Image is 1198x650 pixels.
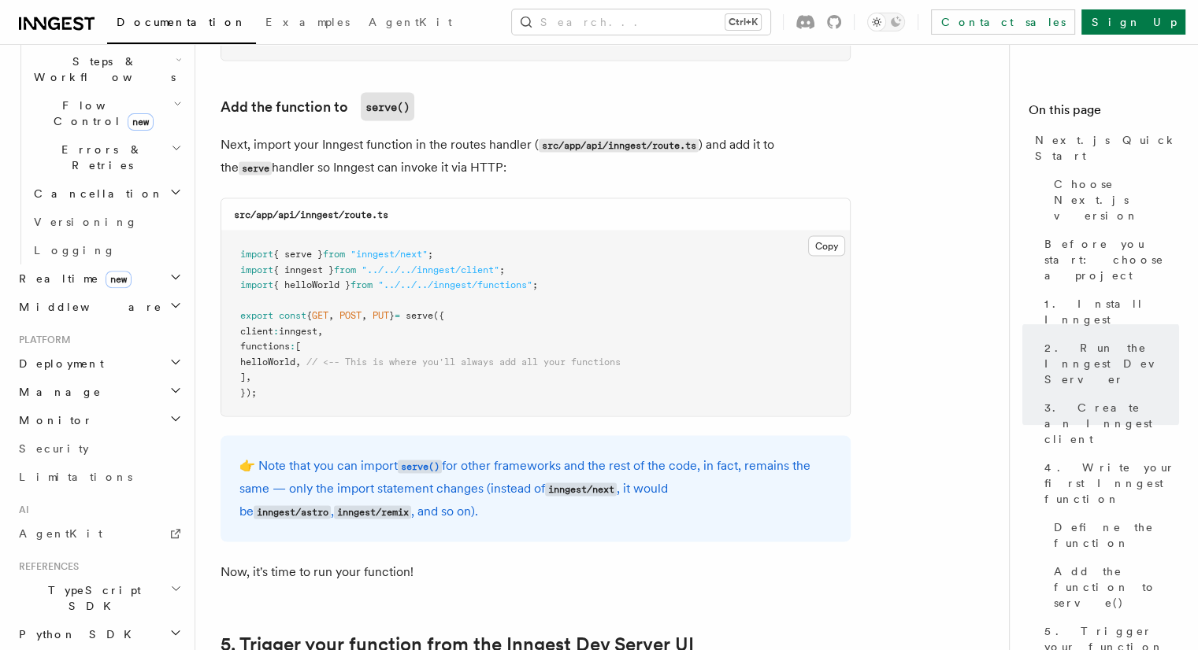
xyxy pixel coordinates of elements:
a: 3. Create an Inngest client [1038,393,1179,453]
span: new [106,271,132,288]
span: Cancellation [28,186,164,201]
span: , [246,371,251,382]
button: TypeScript SDK [13,576,185,620]
a: Limitations [13,463,185,491]
code: inngest/remix [334,506,411,519]
span: helloWorld [240,356,295,367]
span: { helloWorld } [273,279,350,290]
button: Cancellation [28,179,185,208]
button: Steps & Workflows [28,47,185,91]
a: Next.js Quick Start [1029,126,1179,170]
span: , [317,326,323,337]
button: Copy [808,236,845,257]
span: POST [339,310,362,321]
span: Security [19,442,89,455]
span: "inngest/next" [350,249,428,260]
code: inngest/next [545,483,617,497]
span: Monitor [13,412,93,428]
span: References [13,560,79,573]
span: import [240,264,273,275]
span: = [395,310,400,321]
span: Limitations [19,471,132,483]
span: Logging [34,244,116,257]
code: serve [239,162,272,175]
span: "../../../inngest/functions" [378,279,532,290]
span: }); [240,387,257,398]
a: Before you start: choose a project [1038,230,1179,290]
span: new [128,113,154,131]
span: TypeScript SDK [13,582,170,614]
a: Security [13,434,185,463]
a: Add the function toserve() [221,93,414,121]
span: serve [406,310,433,321]
span: import [240,249,273,260]
span: Choose Next.js version [1054,176,1179,223]
code: serve() [361,93,414,121]
button: Errors & Retries [28,135,185,179]
span: } [389,310,395,321]
span: inngest [279,326,317,337]
a: Versioning [28,208,185,236]
span: { serve } [273,249,323,260]
a: 1. Install Inngest [1038,290,1179,334]
kbd: Ctrl+K [725,14,761,30]
a: Logging [28,236,185,264]
code: src/app/api/inngest/route.ts [234,209,388,220]
a: Add the function to serve() [1048,557,1179,617]
span: import [240,279,273,290]
code: serve() [398,460,442,474]
span: client [240,326,273,337]
span: const [279,310,306,321]
button: Manage [13,378,185,406]
span: Errors & Retries [28,142,171,173]
a: serve() [398,458,442,473]
button: Monitor [13,406,185,434]
span: from [323,249,345,260]
span: Before you start: choose a project [1044,236,1179,283]
h4: On this page [1029,101,1179,126]
span: GET [312,310,328,321]
span: ; [428,249,433,260]
span: [ [295,341,301,352]
span: Manage [13,384,102,400]
button: Flow Controlnew [28,91,185,135]
span: , [328,310,334,321]
span: { inngest } [273,264,334,275]
a: Examples [256,5,359,42]
span: functions [240,341,290,352]
span: Define the function [1054,519,1179,551]
span: AgentKit [369,16,452,28]
div: Inngest Functions [13,19,185,264]
span: Realtime [13,271,132,286]
span: Python SDK [13,626,141,642]
span: : [290,341,295,352]
a: Contact sales [931,9,1075,35]
span: from [350,279,373,290]
span: Next.js Quick Start [1035,132,1179,164]
a: 2. Run the Inngest Dev Server [1038,334,1179,393]
span: { [306,310,312,321]
a: Choose Next.js version [1048,170,1179,230]
span: ] [240,371,246,382]
button: Middleware [13,293,185,321]
span: Examples [265,16,350,28]
span: AgentKit [19,527,102,540]
span: , [362,310,367,321]
button: Realtimenew [13,264,185,293]
code: src/app/api/inngest/route.ts [539,139,699,153]
span: Middleware [13,299,162,315]
button: Search...Ctrl+K [512,9,770,35]
span: 4. Write your first Inngest function [1044,460,1179,507]
span: 2. Run the Inngest Dev Server [1044,340,1179,387]
span: export [240,310,273,321]
p: 👉 Note that you can import for other frameworks and the rest of the code, in fact, remains the sa... [239,455,832,523]
a: AgentKit [359,5,462,42]
span: Flow Control [28,98,173,129]
a: Documentation [107,5,256,44]
code: inngest/astro [254,506,331,519]
p: Next, import your Inngest function in the routes handler ( ) and add it to the handler so Inngest... [221,134,851,179]
span: ; [499,264,505,275]
span: AI [13,504,29,516]
span: Documentation [117,16,247,28]
span: Add the function to serve() [1054,563,1179,611]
